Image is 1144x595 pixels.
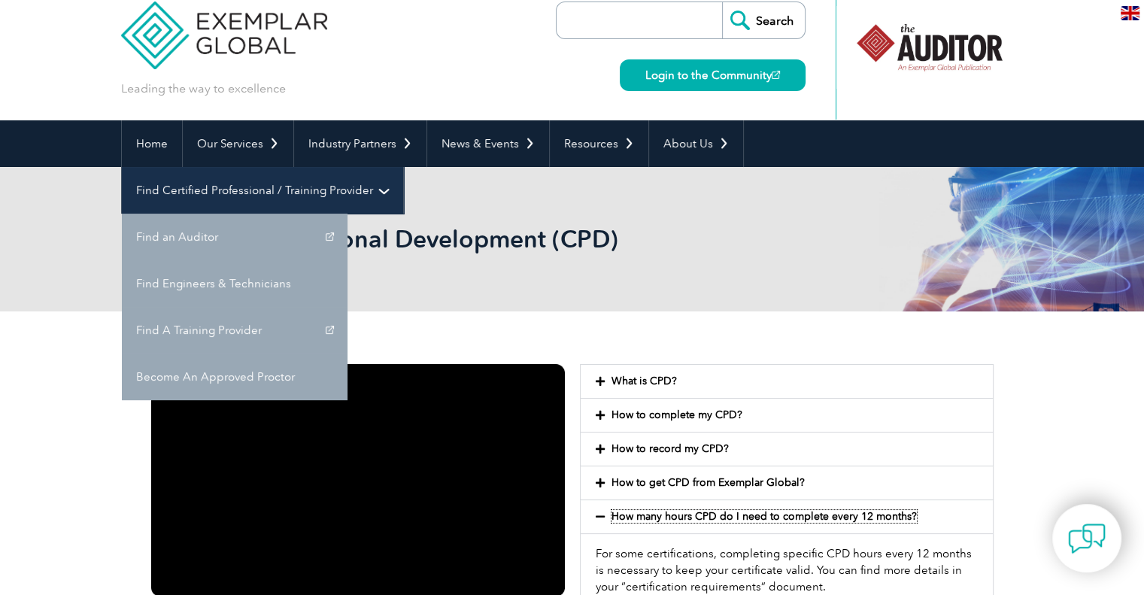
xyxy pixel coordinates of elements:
a: How to record my CPD? [611,442,729,455]
a: Find an Auditor [122,214,347,260]
a: News & Events [427,120,549,167]
a: How many hours CPD do I need to complete every 12 months? [611,510,917,523]
a: How to complete my CPD? [611,408,742,421]
img: en [1121,6,1139,20]
a: Become An Approved Proctor [122,354,347,400]
div: How many hours CPD do I need to complete every 12 months? [581,500,993,533]
h2: Continuing Professional Development (CPD) [121,227,753,251]
div: How to get CPD from Exemplar Global? [581,466,993,499]
a: Our Services [183,120,293,167]
a: Find Engineers & Technicians [122,260,347,307]
a: Industry Partners [294,120,426,167]
p: For some certifications, completing specific CPD hours every 12 months is necessary to keep your ... [596,545,978,595]
input: Search [722,2,805,38]
div: What is CPD? [581,365,993,398]
div: How to complete my CPD? [581,399,993,432]
img: contact-chat.png [1068,520,1106,557]
a: Resources [550,120,648,167]
div: How to record my CPD? [581,433,993,466]
img: open_square.png [772,71,780,79]
p: Leading the way to excellence [121,80,286,97]
a: Home [122,120,182,167]
a: What is CPD? [611,375,677,387]
a: Login to the Community [620,59,806,91]
a: How to get CPD from Exemplar Global? [611,476,805,489]
a: Find A Training Provider [122,307,347,354]
a: About Us [649,120,743,167]
a: Find Certified Professional / Training Provider [122,167,403,214]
